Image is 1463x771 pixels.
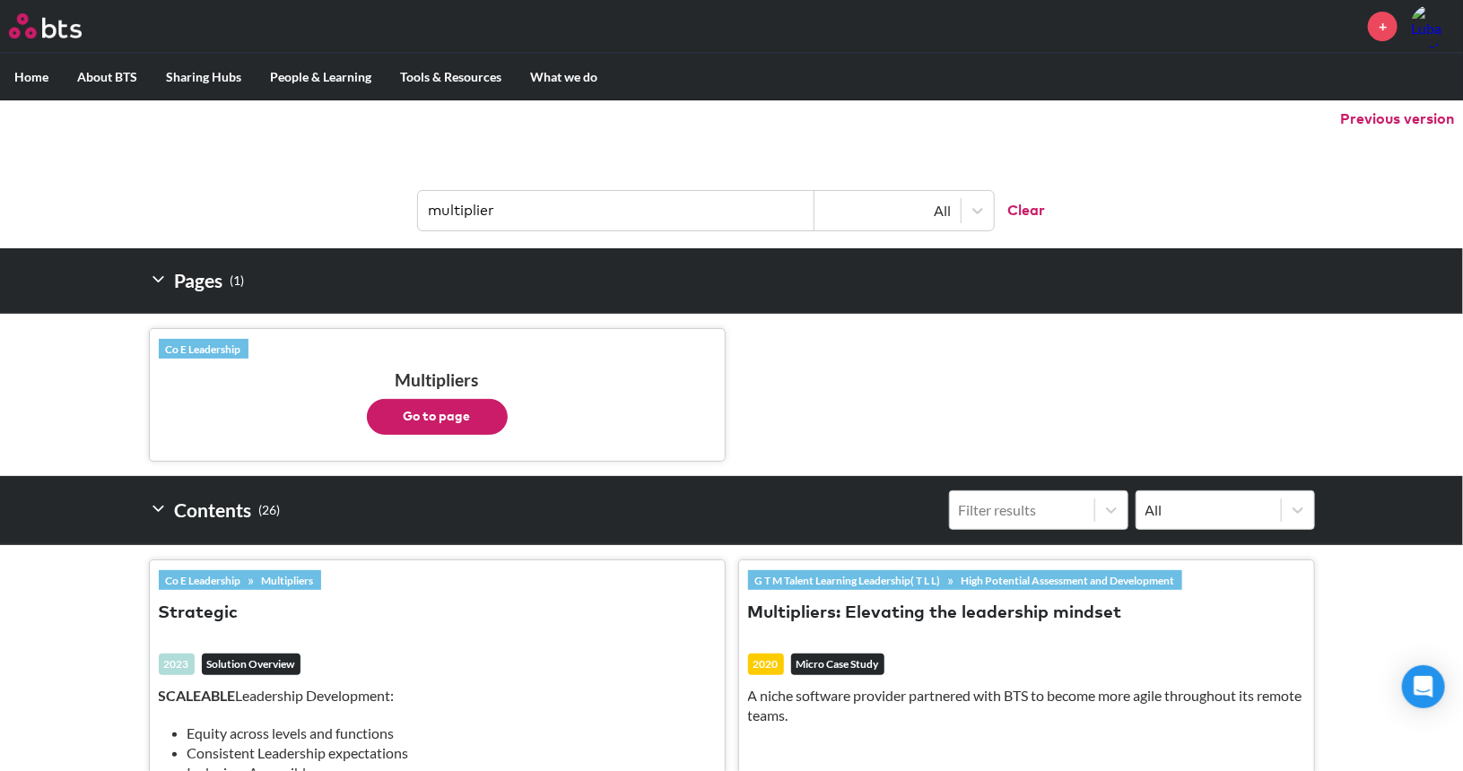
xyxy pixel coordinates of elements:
a: Multipliers [255,570,321,590]
a: G T M Talent Learning Leadership( T L L) [748,570,948,590]
button: Go to page [367,399,508,435]
h2: Contents [149,490,281,530]
div: All [1145,500,1272,520]
div: Open Intercom Messenger [1402,665,1445,708]
label: Sharing Hubs [152,54,256,100]
p: A niche software provider partnered with BTS to become more agile throughout its remote teams. [748,686,1305,726]
img: BTS Logo [9,13,82,39]
em: Solution Overview [202,654,300,675]
a: + [1368,12,1398,41]
label: People & Learning [256,54,386,100]
li: Consistent Leadership expectations [187,743,701,763]
a: Go home [9,13,115,39]
h3: Multipliers [159,369,716,435]
small: ( 1 ) [231,269,245,293]
div: Filter results [959,500,1085,520]
label: About BTS [63,54,152,100]
div: 2020 [748,654,784,675]
div: » [748,570,1182,590]
div: All [823,201,952,221]
a: Co E Leadership [159,570,248,590]
button: Clear [994,191,1046,230]
input: Find contents, pages and demos... [418,191,814,230]
strong: SCALEABLE [159,687,236,704]
small: ( 26 ) [259,498,281,523]
img: Luba Koziy [1411,4,1454,48]
button: Multipliers: Elevating the leadership mindset [748,602,1122,626]
li: Equity across levels and functions [187,723,701,743]
button: Previous version [1340,109,1454,129]
div: » [159,570,321,590]
a: Profile [1411,4,1454,48]
button: Strategic [159,602,239,626]
em: Micro Case Study [791,654,884,675]
label: What we do [516,54,612,100]
label: Tools & Resources [386,54,516,100]
p: Leadership Development: [159,686,716,706]
h2: Pages [149,263,245,299]
a: High Potential Assessment and Development [954,570,1182,590]
a: Co E Leadership [159,339,248,359]
div: 2023 [159,654,195,675]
